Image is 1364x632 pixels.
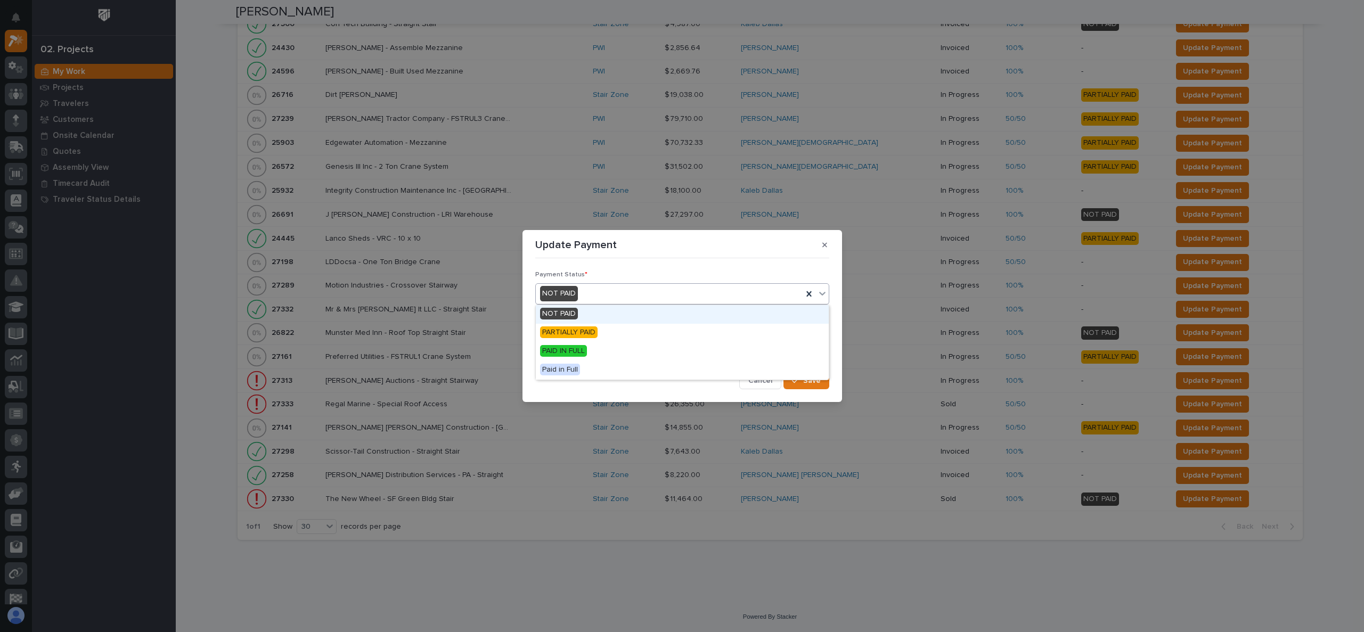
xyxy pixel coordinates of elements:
span: PARTIALLY PAID [540,326,598,338]
div: PARTIALLY PAID [536,324,829,342]
span: Cancel [748,376,772,385]
span: NOT PAID [540,308,578,319]
p: Update Payment [535,239,617,251]
button: Save [783,372,829,389]
span: Payment Status [535,272,587,278]
button: Cancel [739,372,781,389]
div: PAID IN FULL [536,342,829,361]
span: Paid in Full [540,364,580,375]
div: NOT PAID [540,286,578,301]
span: PAID IN FULL [540,345,587,357]
div: NOT PAID [536,305,829,324]
span: Save [803,376,821,385]
div: Paid in Full [536,361,829,380]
